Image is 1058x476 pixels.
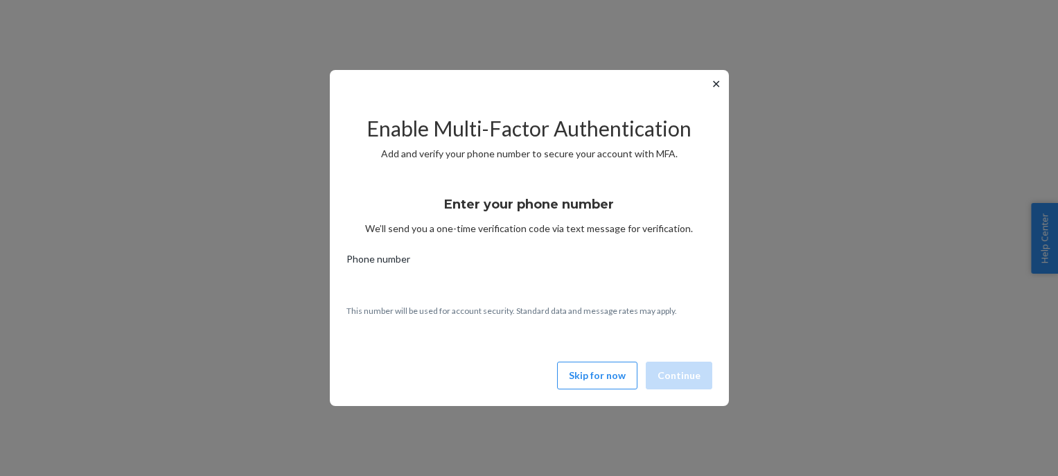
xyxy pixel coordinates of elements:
button: Skip for now [557,362,637,389]
button: Continue [646,362,712,389]
div: We’ll send you a one-time verification code via text message for verification. [346,184,712,236]
p: This number will be used for account security. Standard data and message rates may apply. [346,305,712,317]
button: ✕ [709,76,723,92]
h3: Enter your phone number [444,195,614,213]
p: Add and verify your phone number to secure your account with MFA. [346,147,712,161]
span: Phone number [346,252,410,272]
h2: Enable Multi-Factor Authentication [346,117,712,140]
